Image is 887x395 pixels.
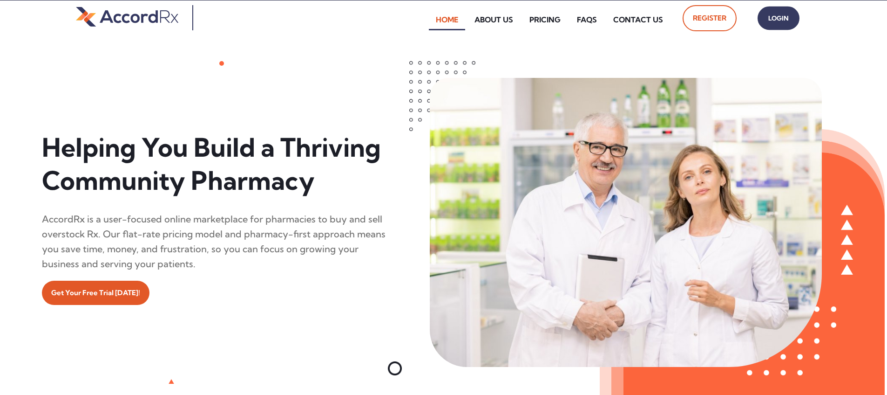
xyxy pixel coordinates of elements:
span: Login [767,12,790,25]
a: About Us [467,9,520,30]
a: Contact Us [606,9,670,30]
a: Login [758,7,799,30]
span: Get Your Free Trial [DATE]! [51,285,140,300]
h1: Helping You Build a Thriving Community Pharmacy [42,131,388,198]
a: Pricing [522,9,568,30]
a: Register [683,5,737,31]
div: AccordRx is a user-focused online marketplace for pharmacies to buy and sell overstock Rx. Our fl... [42,212,388,271]
a: Home [429,9,465,30]
img: default-logo [76,5,178,28]
span: Register [693,11,726,26]
a: FAQs [570,9,604,30]
a: Get Your Free Trial [DATE]! [42,281,149,305]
